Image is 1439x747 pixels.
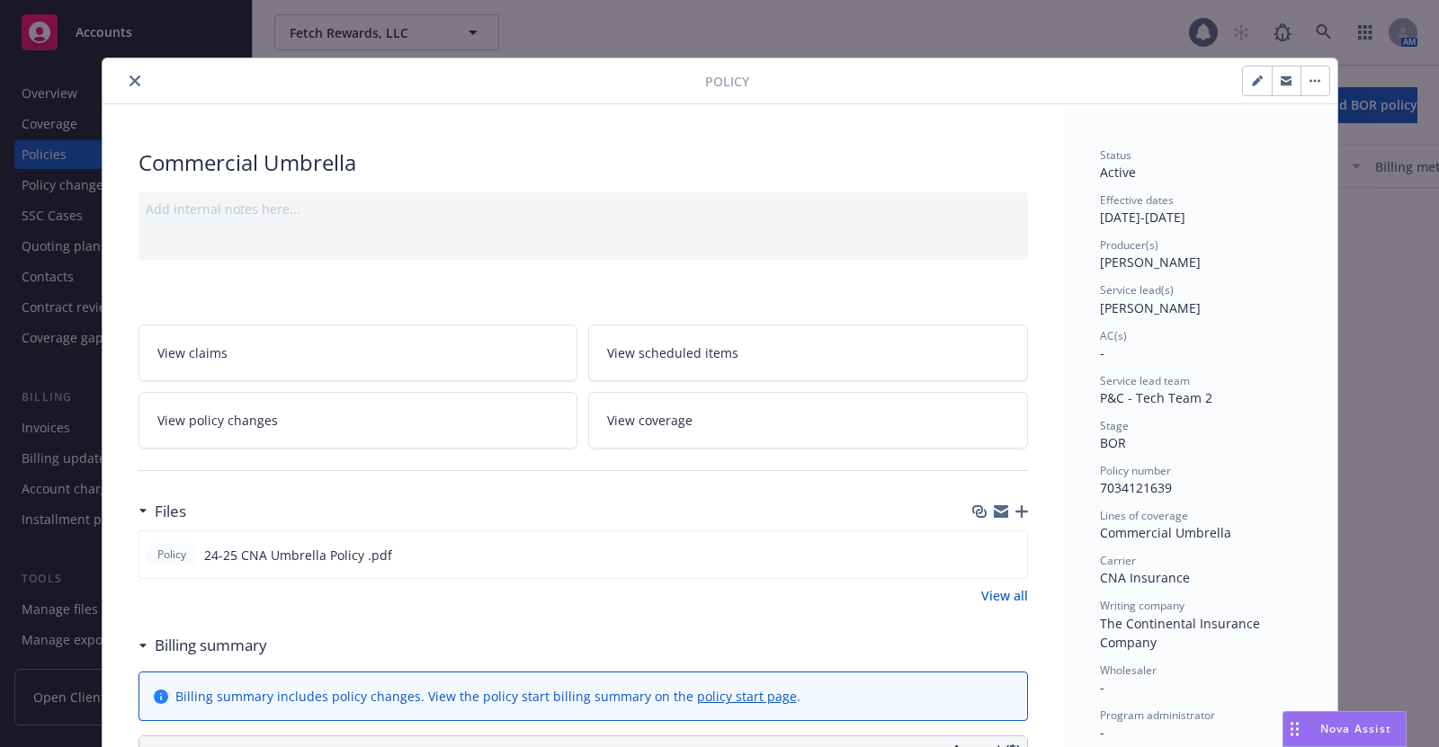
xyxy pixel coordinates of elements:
[1100,147,1131,163] span: Status
[1100,418,1129,433] span: Stage
[975,546,989,565] button: download file
[1100,192,1301,227] div: [DATE] - [DATE]
[157,411,278,430] span: View policy changes
[1100,389,1212,406] span: P&C - Tech Team 2
[588,392,1028,449] a: View coverage
[1283,712,1306,746] div: Drag to move
[1100,508,1188,523] span: Lines of coverage
[1100,569,1190,586] span: CNA Insurance
[1100,434,1126,451] span: BOR
[981,586,1028,605] a: View all
[588,325,1028,381] a: View scheduled items
[1100,463,1171,478] span: Policy number
[1100,679,1104,696] span: -
[155,500,186,523] h3: Files
[1320,721,1391,736] span: Nova Assist
[1100,524,1231,541] span: Commercial Umbrella
[1100,299,1201,316] span: [PERSON_NAME]
[139,392,578,449] a: View policy changes
[139,147,1028,178] div: Commercial Umbrella
[1004,546,1020,565] button: preview file
[607,411,693,430] span: View coverage
[175,687,800,706] div: Billing summary includes policy changes. View the policy start billing summary on the .
[204,546,392,565] span: 24-25 CNA Umbrella Policy .pdf
[155,634,267,657] h3: Billing summary
[1100,615,1264,651] span: The Continental Insurance Company
[154,547,190,563] span: Policy
[1100,663,1157,678] span: Wholesaler
[146,200,1021,218] div: Add internal notes here...
[1100,707,1215,723] span: Program administrator
[139,500,186,523] div: Files
[1100,282,1174,298] span: Service lead(s)
[1100,328,1127,343] span: AC(s)
[124,70,146,92] button: close
[157,343,228,362] span: View claims
[1100,192,1174,208] span: Effective dates
[139,634,267,657] div: Billing summary
[705,72,749,91] span: Policy
[607,343,738,362] span: View scheduled items
[1100,373,1190,388] span: Service lead team
[1100,724,1104,741] span: -
[1100,237,1158,253] span: Producer(s)
[1100,479,1172,496] span: 7034121639
[1283,711,1407,747] button: Nova Assist
[697,688,797,705] a: policy start page
[1100,598,1184,613] span: Writing company
[1100,164,1136,181] span: Active
[1100,253,1201,271] span: [PERSON_NAME]
[139,325,578,381] a: View claims
[1100,344,1104,361] span: -
[1100,553,1136,568] span: Carrier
